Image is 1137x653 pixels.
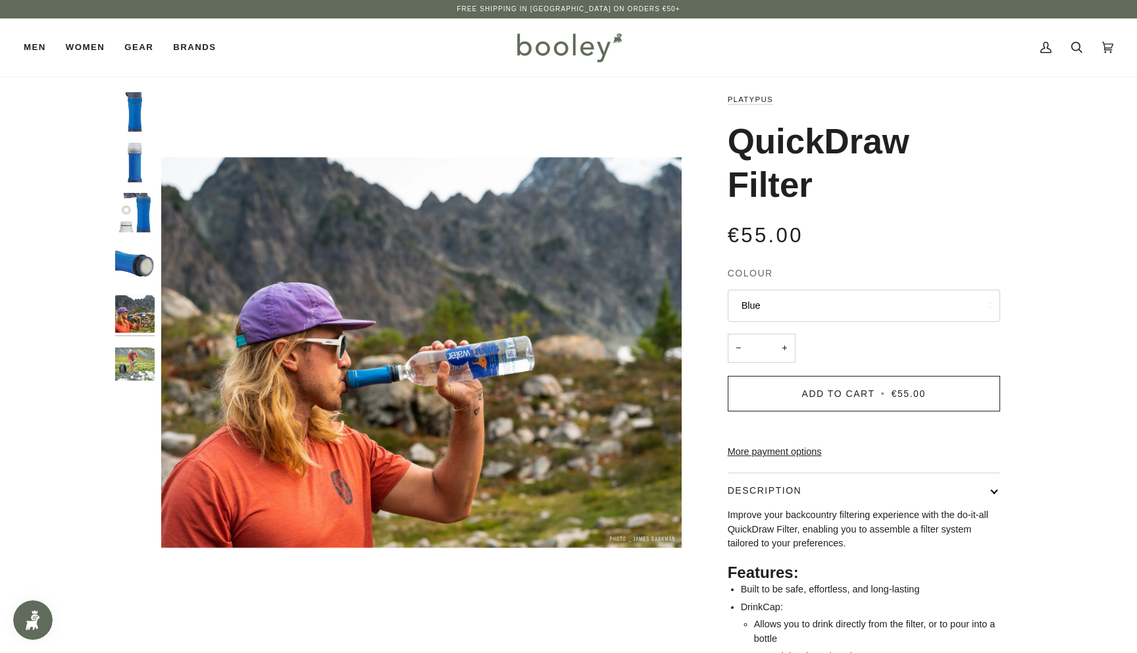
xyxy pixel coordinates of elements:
[754,617,1000,646] li: Allows you to drink directly from the filter, or to pour into a bottle
[728,334,749,363] button: −
[24,41,46,54] span: Men
[728,473,1000,508] button: Description
[66,41,105,54] span: Women
[161,92,682,613] img: Platypus QuickDraw Filter Blue - Booley Galway
[457,4,680,14] p: Free Shipping in [GEOGRAPHIC_DATA] on Orders €50+
[728,445,1000,459] a: More payment options
[511,28,626,66] img: Booley
[728,95,773,103] a: Platypus
[728,334,796,363] input: Quantity
[124,41,153,54] span: Gear
[13,600,53,640] iframe: Button to open loyalty program pop-up
[728,563,1000,583] h2: Features:
[892,388,926,399] span: €55.00
[728,267,773,280] span: Colour
[802,388,875,399] span: Add to Cart
[728,120,990,207] h1: QuickDraw Filter
[741,583,1000,597] li: Built to be safe, effortless, and long-lasting
[163,18,226,76] a: Brands
[173,41,216,54] span: Brands
[728,376,1000,411] button: Add to Cart • €55.00
[728,224,803,247] span: €55.00
[115,143,155,182] img: Platypus QuickDraw Filter Blue - Booley Galway
[115,92,155,132] img: Platypus QuickDraw Filter Blue - Booley Galway
[115,294,155,334] img: Platypus QuickDraw Filter Blue - Booley Galway
[878,388,888,399] span: •
[114,18,163,76] a: Gear
[24,18,56,76] a: Men
[728,290,1000,322] button: Blue
[774,334,795,363] button: +
[115,344,155,384] img: Platypus QuickDraw Filter - Booley Galway
[115,193,155,232] img: Platypus QuickDraw Filter Blue - Booley Galway
[728,508,1000,551] p: Improve your backcountry filtering experience with the do-it-all QuickDraw Filter, enabling you t...
[115,244,155,283] img: Platypus QuickDraw Filter Blue - Booley Galway
[56,18,114,76] a: Women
